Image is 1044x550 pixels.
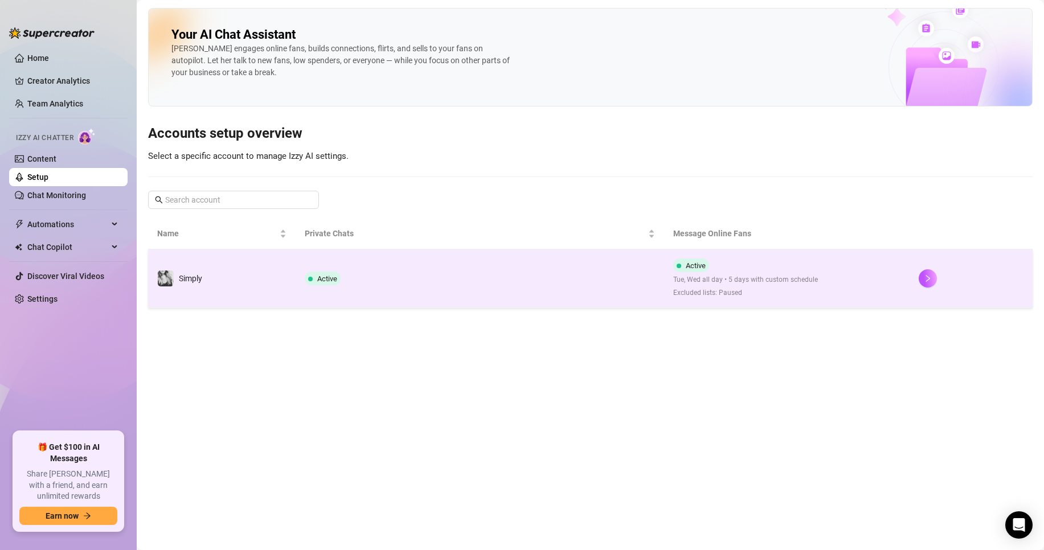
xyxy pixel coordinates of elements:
[16,133,73,143] span: Izzy AI Chatter
[296,218,664,249] th: Private Chats
[19,507,117,525] button: Earn nowarrow-right
[1005,511,1033,539] div: Open Intercom Messenger
[27,154,56,163] a: Content
[171,43,513,79] div: [PERSON_NAME] engages online fans, builds connections, flirts, and sells to your fans on autopilo...
[27,191,86,200] a: Chat Monitoring
[19,469,117,502] span: Share [PERSON_NAME] with a friend, and earn unlimited rewards
[673,288,818,298] span: Excluded lists: Paused
[148,125,1033,143] h3: Accounts setup overview
[155,196,163,204] span: search
[664,218,910,249] th: Message Online Fans
[317,274,337,283] span: Active
[27,294,58,303] a: Settings
[148,151,349,161] span: Select a specific account to manage Izzy AI settings.
[27,238,108,256] span: Chat Copilot
[15,243,22,251] img: Chat Copilot
[179,274,202,283] span: Simply
[157,227,277,240] span: Name
[27,215,108,233] span: Automations
[19,442,117,464] span: 🎁 Get $100 in AI Messages
[27,72,118,90] a: Creator Analytics
[165,194,303,206] input: Search account
[27,272,104,281] a: Discover Viral Videos
[148,218,296,249] th: Name
[919,269,937,288] button: right
[924,274,932,282] span: right
[27,54,49,63] a: Home
[158,270,174,286] img: Simply
[673,274,818,285] span: Tue, Wed all day • 5 days with custom schedule
[686,261,706,270] span: Active
[305,227,646,240] span: Private Chats
[78,128,96,145] img: AI Chatter
[27,99,83,108] a: Team Analytics
[83,512,91,520] span: arrow-right
[171,27,296,43] h2: Your AI Chat Assistant
[46,511,79,520] span: Earn now
[9,27,95,39] img: logo-BBDzfeDw.svg
[15,220,24,229] span: thunderbolt
[27,173,48,182] a: Setup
